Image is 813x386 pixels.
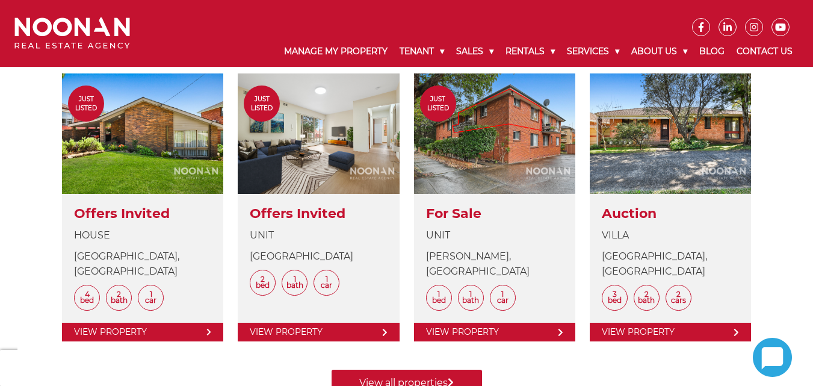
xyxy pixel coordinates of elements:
[244,95,280,113] span: Just Listed
[68,95,104,113] span: Just Listed
[278,36,394,67] a: Manage My Property
[450,36,499,67] a: Sales
[394,36,450,67] a: Tenant
[693,36,731,67] a: Blog
[731,36,799,67] a: Contact Us
[420,95,456,113] span: Just Listed
[499,36,561,67] a: Rentals
[625,36,693,67] a: About Us
[14,17,130,49] img: Noonan Real Estate Agency
[561,36,625,67] a: Services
